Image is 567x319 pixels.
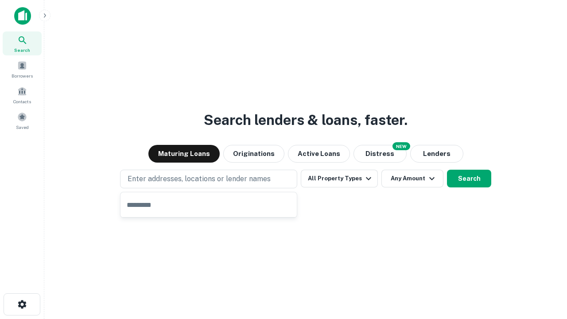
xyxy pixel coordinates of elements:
a: Borrowers [3,57,42,81]
span: Contacts [13,98,31,105]
button: All Property Types [301,170,378,187]
button: Enter addresses, locations or lender names [120,170,297,188]
iframe: Chat Widget [523,248,567,291]
button: Search [447,170,491,187]
h3: Search lenders & loans, faster. [204,109,408,131]
span: Saved [16,124,29,131]
span: Borrowers [12,72,33,79]
a: Saved [3,109,42,132]
a: Contacts [3,83,42,107]
button: Maturing Loans [148,145,220,163]
span: Search [14,47,30,54]
button: Any Amount [381,170,443,187]
button: Lenders [410,145,463,163]
button: Search distressed loans with lien and other non-mortgage details. [353,145,407,163]
div: NEW [392,142,410,150]
p: Enter addresses, locations or lender names [128,174,271,184]
button: Active Loans [288,145,350,163]
img: capitalize-icon.png [14,7,31,25]
button: Originations [223,145,284,163]
a: Search [3,31,42,55]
